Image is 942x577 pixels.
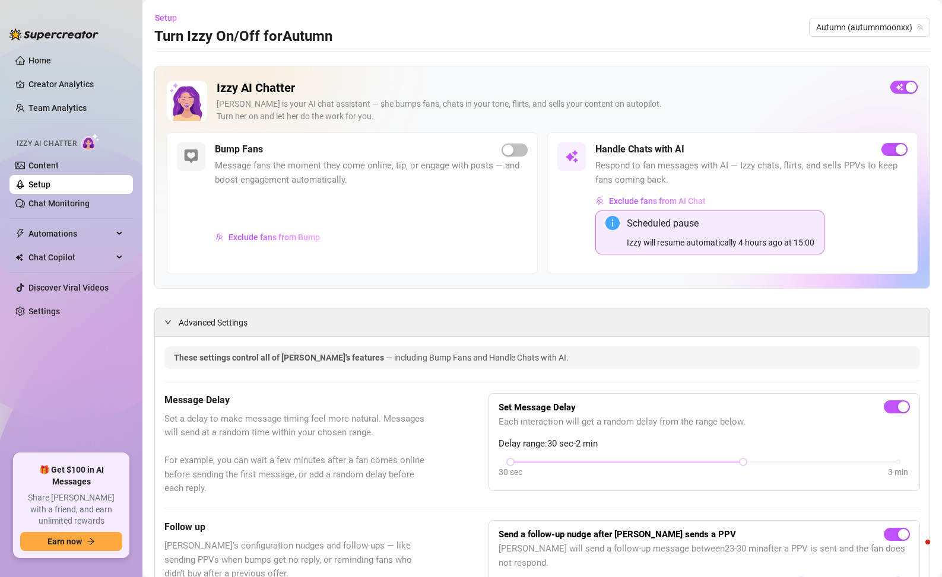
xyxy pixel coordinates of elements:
[627,216,814,231] div: Scheduled pause
[595,142,684,157] h5: Handle Chats with AI
[816,18,923,36] span: Autumn (autumnmoonxx)
[20,492,122,527] span: Share [PERSON_NAME] with a friend, and earn unlimited rewards
[605,216,620,230] span: info-circle
[184,149,198,164] img: svg%3e
[215,142,263,157] h5: Bump Fans
[47,537,82,546] span: Earn now
[17,138,77,149] span: Izzy AI Chatter
[499,402,576,413] strong: Set Message Delay
[28,224,113,243] span: Automations
[595,159,908,187] span: Respond to fan messages with AI — Izzy chats, flirts, and sells PPVs to keep fans coming back.
[87,537,95,546] span: arrow-right
[164,315,179,329] div: expanded
[888,466,908,479] div: 3 min
[499,543,905,568] span: [PERSON_NAME] will send a follow-up message between 23 - 30 min after a PPV is sent and the fan d...
[499,529,736,540] strong: Send a follow-up nudge after [PERSON_NAME] sends a PPV
[164,412,429,496] span: Set a delay to make message timing feel more natural. Messages will send at a random time within ...
[386,353,569,362] span: — including Bump Fans and Handle Chats with AI.
[164,318,172,326] span: expanded
[499,438,598,449] span: Delay range: 30 sec - 2 min
[154,8,186,27] button: Setup
[164,520,429,534] h5: Follow up
[229,232,320,242] span: Exclude fans from Bump
[15,253,23,262] img: Chat Copilot
[28,199,90,208] a: Chat Monitoring
[217,81,881,95] h2: Izzy AI Chatter
[28,248,113,267] span: Chat Copilot
[28,180,50,189] a: Setup
[20,464,122,487] span: 🎁 Get $100 in AI Messages
[28,75,123,94] a: Creator Analytics
[499,415,910,429] span: Each interaction will get a random delay from the range below.
[916,24,924,31] span: team
[595,192,706,211] button: Exclude fans from AI Chat
[9,28,99,40] img: logo-BBDzfeDw.svg
[215,228,321,247] button: Exclude fans from Bump
[215,159,528,187] span: Message fans the moment they come online, tip, or engage with posts — and boost engagement automa...
[20,532,122,551] button: Earn nowarrow-right
[28,161,59,170] a: Content
[609,196,706,206] span: Exclude fans from AI Chat
[28,307,60,316] a: Settings
[564,149,579,164] img: svg%3e
[179,316,248,329] span: Advanced Settings
[81,133,100,151] img: AI Chatter
[154,27,332,46] h3: Turn Izzy On/Off for Autumn
[217,98,881,123] div: [PERSON_NAME] is your AI chat assistant — she bumps fans, chats in your tone, flirts, and sells y...
[15,229,25,238] span: thunderbolt
[28,56,51,65] a: Home
[215,233,224,241] img: svg%3e
[174,353,386,362] span: These settings control all of [PERSON_NAME]'s features
[596,197,604,205] img: svg%3e
[164,393,429,407] h5: Message Delay
[627,236,814,249] div: Izzy will resume automatically 4 hours ago at 15:00
[902,537,930,565] iframe: Intercom live chat
[28,283,109,292] a: Discover Viral Videos
[499,466,522,479] div: 30 sec
[28,103,87,113] a: Team Analytics
[155,13,177,23] span: Setup
[167,81,207,121] img: Izzy AI Chatter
